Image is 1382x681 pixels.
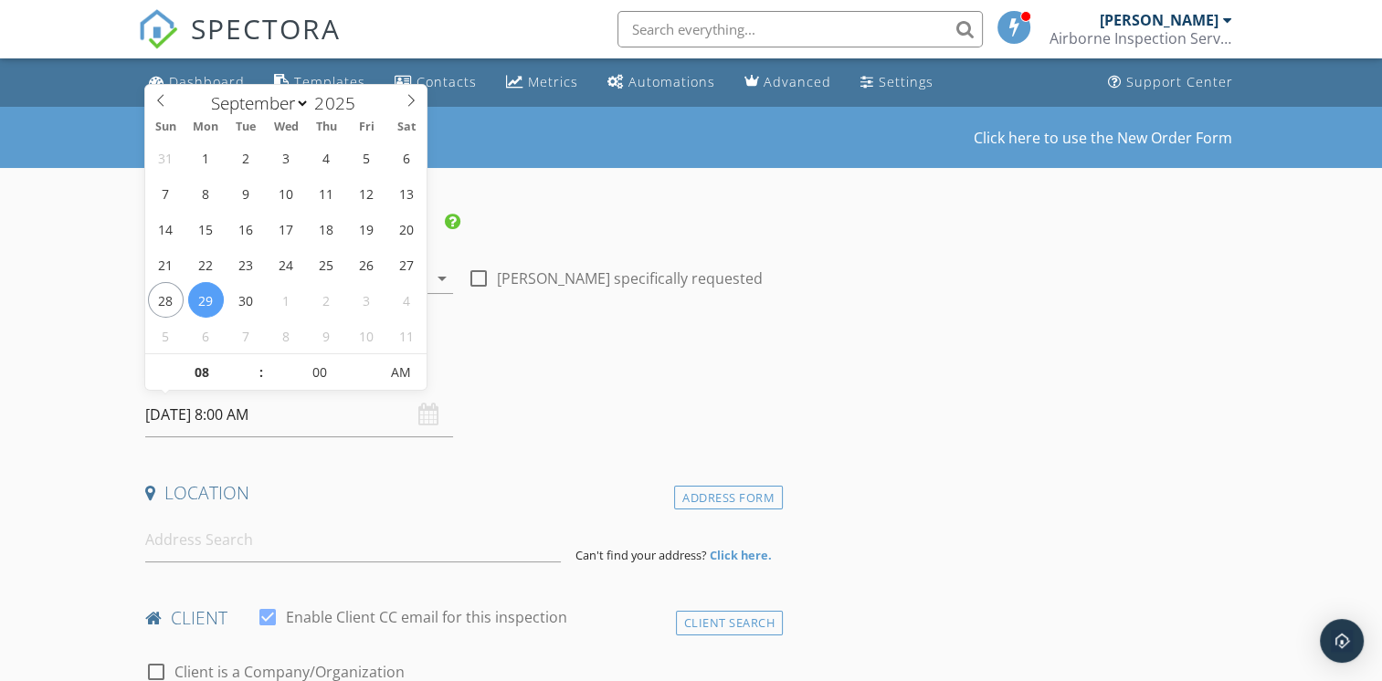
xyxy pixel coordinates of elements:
span: September 21, 2025 [148,246,184,282]
a: Advanced [737,66,839,100]
span: September 26, 2025 [349,246,385,282]
span: Sat [386,121,427,133]
span: September 4, 2025 [309,140,344,175]
span: September 12, 2025 [349,175,385,211]
div: Client Search [676,611,784,635]
div: Contacts [417,73,477,90]
div: Templates [294,73,365,90]
div: Address Form [674,486,783,510]
span: Wed [266,121,306,133]
span: Click to toggle [376,354,427,391]
span: September 17, 2025 [269,211,304,246]
span: September 18, 2025 [309,211,344,246]
div: Metrics [528,73,578,90]
div: Support Center [1126,73,1233,90]
span: September 5, 2025 [349,140,385,175]
span: Can't find your address? [575,547,707,563]
strong: Click here. [710,547,772,563]
input: Search everything... [617,11,983,47]
span: September 28, 2025 [148,282,184,318]
input: Year [310,91,370,115]
span: September 23, 2025 [228,246,264,282]
span: September 1, 2025 [188,140,224,175]
span: September 8, 2025 [188,175,224,211]
span: October 10, 2025 [349,318,385,353]
span: September 16, 2025 [228,211,264,246]
a: Metrics [499,66,586,100]
i: arrow_drop_down [431,267,453,289]
input: Select date [145,393,453,437]
div: Advanced [764,73,831,90]
a: Contacts [387,66,484,100]
span: September 7, 2025 [148,175,184,211]
span: September 25, 2025 [309,246,344,282]
span: October 5, 2025 [148,318,184,353]
span: September 10, 2025 [269,175,304,211]
span: September 9, 2025 [228,175,264,211]
a: Dashboard [142,66,252,100]
span: Sun [145,121,185,133]
div: [PERSON_NAME] [1100,11,1218,29]
span: Fri [346,121,386,133]
span: October 9, 2025 [309,318,344,353]
div: Open Intercom Messenger [1320,619,1364,663]
span: September 15, 2025 [188,211,224,246]
span: October 1, 2025 [269,282,304,318]
span: September 30, 2025 [228,282,264,318]
label: Client is a Company/Organization [174,663,405,681]
span: September 20, 2025 [389,211,425,246]
span: October 2, 2025 [309,282,344,318]
span: Thu [306,121,346,133]
span: Tue [226,121,266,133]
span: August 31, 2025 [148,140,184,175]
span: : [258,354,263,391]
span: October 7, 2025 [228,318,264,353]
span: September 2, 2025 [228,140,264,175]
span: September 24, 2025 [269,246,304,282]
div: Dashboard [169,73,245,90]
span: October 8, 2025 [269,318,304,353]
h4: client [145,606,775,630]
span: September 27, 2025 [389,246,425,282]
span: October 6, 2025 [188,318,224,353]
span: September 11, 2025 [309,175,344,211]
h4: Location [145,481,775,505]
span: September 14, 2025 [148,211,184,246]
span: September 22, 2025 [188,246,224,282]
a: Click here to use the New Order Form [974,131,1232,145]
span: September 3, 2025 [269,140,304,175]
span: September 19, 2025 [349,211,385,246]
span: September 6, 2025 [389,140,425,175]
a: Support Center [1101,66,1240,100]
a: Settings [853,66,941,100]
span: September 13, 2025 [389,175,425,211]
label: [PERSON_NAME] specifically requested [497,269,763,288]
label: Enable Client CC email for this inspection [286,608,567,626]
span: September 29, 2025 [188,282,224,318]
img: The Best Home Inspection Software - Spectora [138,9,178,49]
div: Settings [879,73,934,90]
a: Automations (Basic) [600,66,723,100]
span: October 4, 2025 [389,282,425,318]
div: Airborne Inspection Services [1050,29,1232,47]
h4: Date/Time [145,356,775,380]
a: Templates [267,66,373,100]
span: SPECTORA [191,9,341,47]
span: October 3, 2025 [349,282,385,318]
input: Address Search [145,518,561,562]
span: October 11, 2025 [389,318,425,353]
a: SPECTORA [138,25,341,63]
div: Automations [628,73,715,90]
span: Mon [185,121,226,133]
